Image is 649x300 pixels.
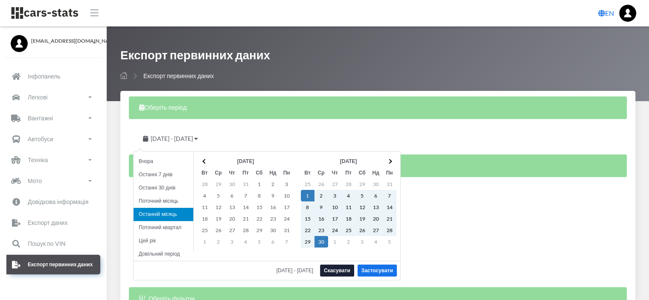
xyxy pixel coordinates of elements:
[301,236,314,248] td: 29
[314,213,328,224] td: 16
[198,236,212,248] td: 1
[595,5,617,22] a: EN
[280,167,294,178] th: Пн
[212,190,225,201] td: 5
[355,201,369,213] td: 12
[328,167,342,178] th: Чт
[134,248,193,261] li: Довільний період
[198,213,212,224] td: 18
[6,150,100,170] a: Техніка
[328,190,342,201] td: 3
[239,167,253,178] th: Пт
[28,92,48,102] p: Легкові
[253,190,266,201] td: 8
[253,178,266,190] td: 1
[28,154,48,165] p: Техніка
[314,155,383,167] th: [DATE]
[383,178,396,190] td: 31
[342,201,355,213] td: 11
[198,224,212,236] td: 25
[301,201,314,213] td: 8
[314,224,328,236] td: 23
[369,236,383,248] td: 4
[134,234,193,248] li: Цей рік
[198,178,212,190] td: 28
[225,190,239,201] td: 6
[266,201,280,213] td: 16
[28,260,93,269] p: Експорт первинних даних
[301,178,314,190] td: 25
[198,190,212,201] td: 4
[239,201,253,213] td: 14
[301,224,314,236] td: 22
[134,168,193,181] li: Останні 7 днів
[619,5,636,22] img: ...
[134,208,193,221] li: Останній місяць
[239,236,253,248] td: 4
[355,167,369,178] th: Сб
[143,72,214,79] span: Експорт первинних даних
[225,178,239,190] td: 30
[253,213,266,224] td: 22
[28,196,88,207] p: Довідкова інформація
[328,224,342,236] td: 24
[369,178,383,190] td: 30
[328,236,342,248] td: 1
[355,213,369,224] td: 19
[383,224,396,236] td: 28
[212,201,225,213] td: 12
[212,178,225,190] td: 29
[383,201,396,213] td: 14
[383,167,396,178] th: Пн
[239,178,253,190] td: 31
[239,190,253,201] td: 7
[6,192,100,212] a: Довідкова інформація
[120,47,270,67] h1: Експорт первинних даних
[6,108,100,128] a: Вантажні
[134,195,193,208] li: Поточний місяць
[280,236,294,248] td: 7
[253,167,266,178] th: Сб
[6,213,100,233] a: Експорт даних
[225,224,239,236] td: 27
[280,213,294,224] td: 24
[301,213,314,224] td: 15
[253,236,266,248] td: 5
[212,155,280,167] th: [DATE]
[151,135,193,142] span: [DATE] - [DATE]
[301,190,314,201] td: 1
[6,171,100,191] a: Мото
[314,167,328,178] th: Ср
[383,236,396,248] td: 5
[28,238,66,249] p: Пошук по VIN
[342,190,355,201] td: 4
[239,224,253,236] td: 28
[225,236,239,248] td: 3
[198,201,212,213] td: 11
[280,190,294,201] td: 10
[355,224,369,236] td: 26
[11,35,96,45] a: [EMAIL_ADDRESS][DOMAIN_NAME]
[198,167,212,178] th: Вт
[239,213,253,224] td: 21
[314,201,328,213] td: 9
[225,167,239,178] th: Чт
[328,178,342,190] td: 27
[355,178,369,190] td: 29
[369,201,383,213] td: 13
[320,265,354,277] button: Скасувати
[266,167,280,178] th: Нд
[31,37,96,45] span: [EMAIL_ADDRESS][DOMAIN_NAME]
[134,155,193,168] li: Вчора
[28,175,42,186] p: Мото
[342,213,355,224] td: 18
[369,167,383,178] th: Нд
[28,71,61,82] p: Інфопанель
[6,67,100,86] a: Інфопанель
[6,255,100,274] a: Експорт первинних даних
[129,96,627,119] div: Оберіть період
[280,201,294,213] td: 17
[314,190,328,201] td: 2
[129,154,627,177] div: Оберіть стовпчики, які ви хочете бачити в таблиці
[212,224,225,236] td: 26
